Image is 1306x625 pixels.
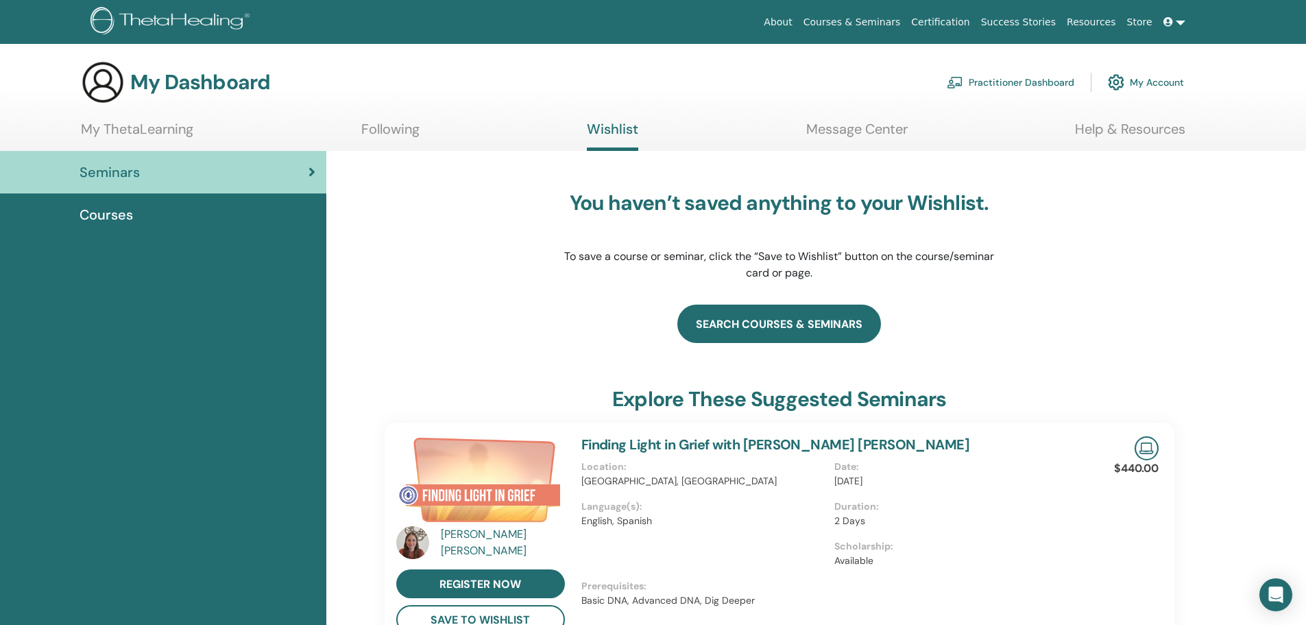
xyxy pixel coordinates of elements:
img: default.jpg [396,526,429,559]
a: About [758,10,797,35]
img: Finding Light in Grief [396,436,565,530]
p: Location : [581,460,826,474]
p: Basic DNA, Advanced DNA, Dig Deeper [581,593,1087,608]
a: Following [361,121,420,148]
a: Wishlist [587,121,638,151]
a: Message Center [806,121,908,148]
p: Duration : [834,499,1079,514]
span: Seminars [80,162,140,182]
a: My ThetaLearning [81,121,193,148]
a: register now [396,569,565,598]
a: Help & Resources [1075,121,1185,148]
a: [PERSON_NAME] [PERSON_NAME] [441,526,568,559]
a: Certification [906,10,975,35]
a: Success Stories [976,10,1061,35]
div: Open Intercom Messenger [1259,578,1292,611]
a: Finding Light in Grief with [PERSON_NAME] [PERSON_NAME] [581,436,970,453]
img: cog.svg [1108,71,1124,94]
h3: My Dashboard [130,70,270,95]
a: Store [1122,10,1158,35]
p: [DATE] [834,474,1079,488]
img: logo.png [90,7,254,38]
p: $440.00 [1114,460,1159,477]
p: Scholarship : [834,539,1079,554]
h3: You haven’t saved anything to your Wishlist. [564,191,995,215]
p: English, Spanish [581,514,826,528]
a: Courses & Seminars [798,10,906,35]
a: search courses & seminars [677,305,881,343]
a: Practitioner Dashboard [947,67,1074,97]
p: Date : [834,460,1079,474]
p: To save a course or seminar, click the “Save to Wishlist” button on the course/seminar card or page. [564,248,995,281]
p: [GEOGRAPHIC_DATA], [GEOGRAPHIC_DATA] [581,474,826,488]
p: Prerequisites : [581,579,1087,593]
a: Resources [1061,10,1122,35]
a: My Account [1108,67,1184,97]
h3: explore these suggested seminars [612,387,946,412]
p: Language(s) : [581,499,826,514]
span: Courses [80,204,133,225]
img: generic-user-icon.jpg [81,60,125,104]
img: Live Online Seminar [1135,436,1159,460]
p: 2 Days [834,514,1079,528]
img: chalkboard-teacher.svg [947,76,963,89]
span: register now [439,577,521,591]
p: Available [834,554,1079,568]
